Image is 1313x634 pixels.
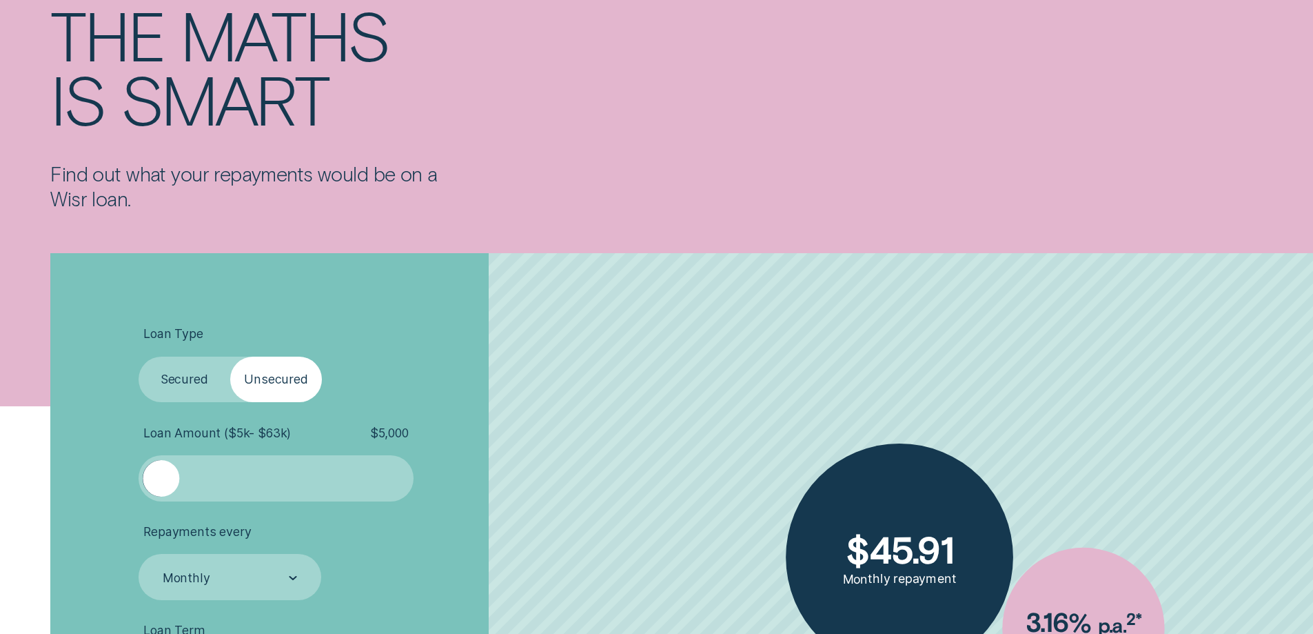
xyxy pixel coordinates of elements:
span: Loan Type [143,326,203,341]
div: is [50,66,104,130]
span: Repayments every [143,524,251,539]
div: Monthly [163,570,210,585]
div: the [50,2,164,66]
span: $ 5,000 [370,426,409,441]
label: Unsecured [230,357,322,403]
p: Find out what your repayments would be on a Wisr loan. [50,161,449,211]
label: Secured [139,357,230,403]
span: Loan Amount ( $5k - $63k ) [143,426,291,441]
div: maths [180,2,389,66]
div: smart [121,66,328,130]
